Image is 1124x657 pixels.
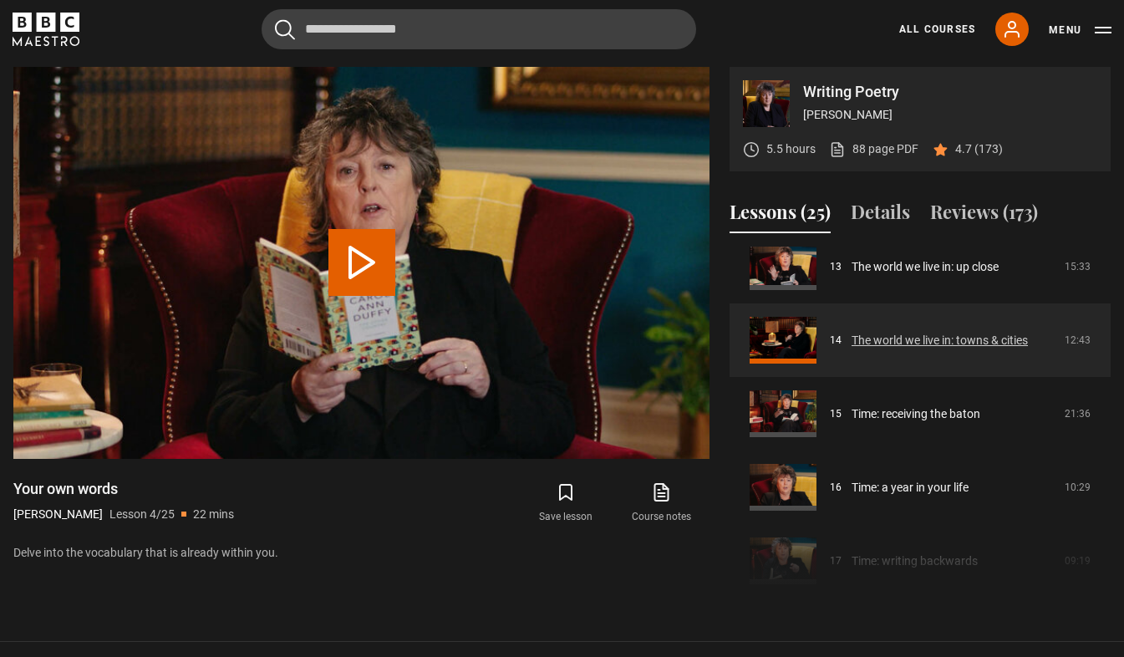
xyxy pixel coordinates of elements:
[109,506,175,523] p: Lesson 4/25
[730,198,831,233] button: Lessons (25)
[851,198,910,233] button: Details
[829,140,918,158] a: 88 page PDF
[766,140,816,158] p: 5.5 hours
[13,544,709,562] p: Delve into the vocabulary that is already within you.
[803,84,1097,99] p: Writing Poetry
[518,479,613,527] button: Save lesson
[930,198,1038,233] button: Reviews (173)
[803,106,1097,124] p: [PERSON_NAME]
[614,479,709,527] a: Course notes
[899,22,975,37] a: All Courses
[13,479,234,499] h1: Your own words
[852,405,980,423] a: Time: receiving the baton
[13,67,709,459] video-js: Video Player
[955,140,1003,158] p: 4.7 (173)
[852,479,969,497] a: Time: a year in your life
[328,229,395,296] button: Play Lesson Your own words
[262,9,696,49] input: Search
[275,19,295,40] button: Submit the search query
[13,13,79,46] svg: BBC Maestro
[1049,22,1111,38] button: Toggle navigation
[852,258,999,276] a: The world we live in: up close
[13,506,103,523] p: [PERSON_NAME]
[852,332,1028,349] a: The world we live in: towns & cities
[193,506,234,523] p: 22 mins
